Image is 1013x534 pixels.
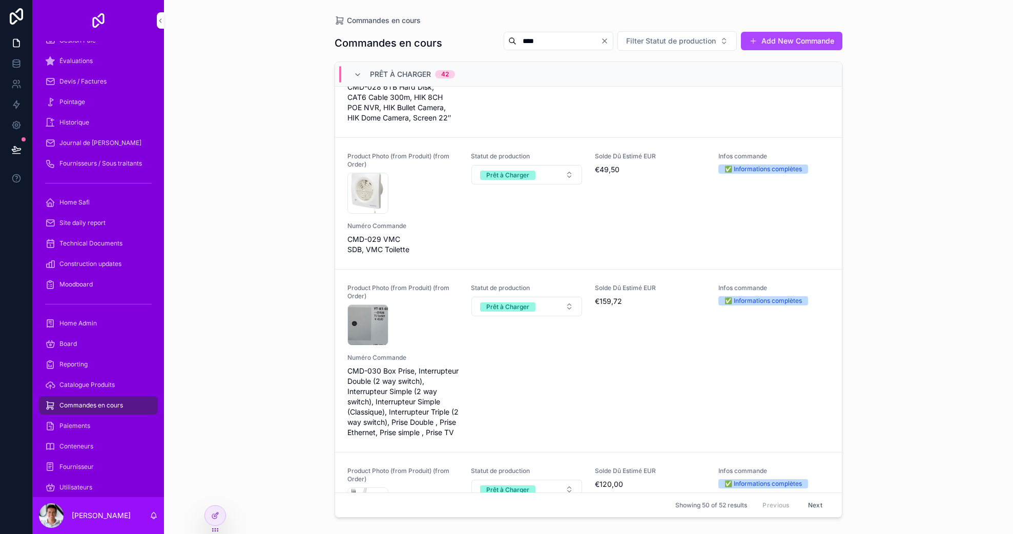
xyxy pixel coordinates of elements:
a: Fournisseurs / Sous traitants [39,154,158,173]
button: Next [801,497,830,513]
a: Devis / Factures [39,72,158,91]
span: Journal de [PERSON_NAME] [59,139,141,147]
span: Filter Statut de production [626,36,716,46]
span: Infos commande [718,284,830,292]
span: Infos commande [718,152,830,160]
p: [PERSON_NAME] [72,510,131,521]
a: Évaluations [39,52,158,70]
a: Paiements [39,417,158,435]
a: Historique [39,113,158,132]
span: Solde Dû Estimé EUR [595,284,706,292]
div: ✅ Informations complètes [725,165,802,174]
div: Prêt à Charger [486,485,529,495]
span: Fournisseur [59,463,94,471]
span: Catalogue Produits [59,381,115,389]
a: Fournisseur [39,458,158,476]
span: Product Photo (from Produit) (from Order) [347,152,459,169]
a: Commandes en cours [335,15,421,26]
a: Reporting [39,355,158,374]
span: CMD-029 VMC SDB, VMC Toilette [347,234,459,255]
span: Infos commande [718,467,830,475]
a: Construction updates [39,255,158,273]
button: Add New Commande [741,32,842,50]
span: Construction updates [59,260,121,268]
span: Solde Dû Estimé EUR [595,467,706,475]
a: Commandes en cours [39,396,158,415]
span: Numéro Commande [347,354,459,362]
span: Pointage [59,98,85,106]
span: CMD-028 6TB Hard Disk, CAT6 Cable 300m, HIK 8CH POE NVR, HIK Bullet Camera, HIK Dome Camera, Scre... [347,82,459,123]
a: Technical Documents [39,234,158,253]
button: Select Button [617,31,737,51]
a: Site daily report [39,214,158,232]
span: €120,00 [595,479,706,489]
a: Moodboard [39,275,158,294]
h1: Commandes en cours [335,36,442,50]
span: Devis / Factures [59,77,107,86]
span: Paiements [59,422,90,430]
span: Site daily report [59,219,106,227]
span: Product Photo (from Produit) (from Order) [347,284,459,300]
a: Pointage [39,93,158,111]
span: Board [59,340,77,348]
span: €159,72 [595,296,706,306]
span: Utilisateurs [59,483,92,491]
a: Catalogue Produits [39,376,158,394]
span: Home Safi [59,198,90,207]
span: Évaluations [59,57,93,65]
span: Conteneurs [59,442,93,450]
div: Prêt à Charger [486,302,529,312]
div: ✅ Informations complètes [725,479,802,488]
span: Product Photo (from Produit) (from Order) [347,467,459,483]
span: €49,50 [595,165,706,175]
a: Utilisateurs [39,478,158,497]
div: scrollable content [33,41,164,497]
span: Home Admin [59,319,97,327]
div: 42 [441,70,449,78]
button: Clear [601,37,613,45]
a: Board [39,335,158,353]
button: Select Button [471,297,582,316]
button: Select Button [471,165,582,184]
span: Technical Documents [59,239,122,248]
span: Commandes en cours [59,401,123,409]
span: Historique [59,118,89,127]
div: Prêt à Charger [486,171,529,180]
span: Showing 50 of 52 results [675,501,747,509]
span: Commandes en cours [347,15,421,26]
a: Conteneurs [39,437,158,456]
span: Solde Dû Estimé EUR [595,152,706,160]
a: Home Safi [39,193,158,212]
span: CMD-030 Box Prise, Interrupteur Double (2 way switch), Interrupteur Simple (2 way switch), Interr... [347,366,459,438]
span: Numéro Commande [347,222,459,230]
button: Select Button [471,480,582,499]
span: Prêt à Charger [370,69,431,79]
img: App logo [90,12,107,29]
span: Statut de production [471,284,582,292]
span: Moodboard [59,280,93,289]
span: Statut de production [471,467,582,475]
a: Home Admin [39,314,158,333]
span: Fournisseurs / Sous traitants [59,159,142,168]
span: Reporting [59,360,88,368]
a: Journal de [PERSON_NAME] [39,134,158,152]
div: ✅ Informations complètes [725,296,802,305]
span: Statut de production [471,152,582,160]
